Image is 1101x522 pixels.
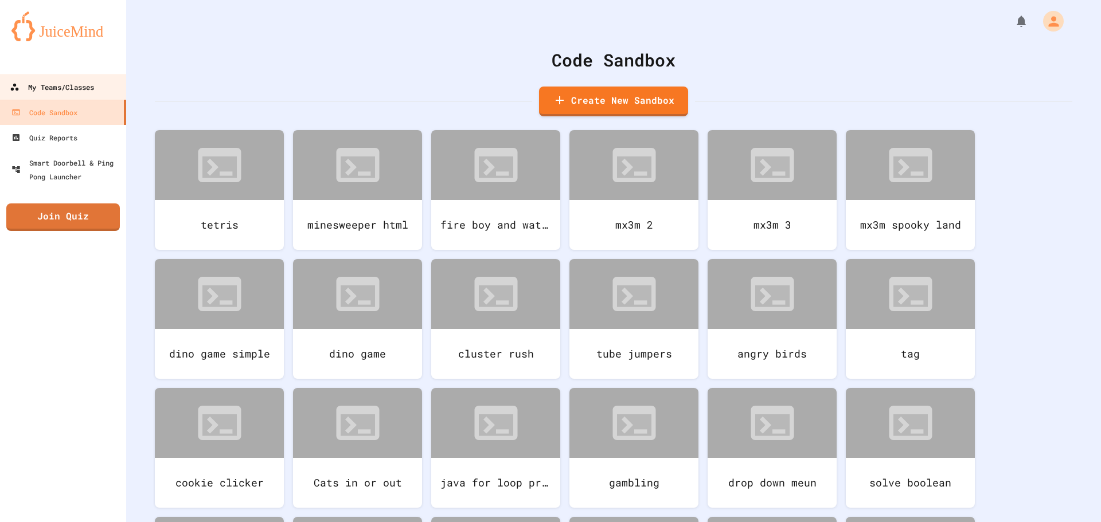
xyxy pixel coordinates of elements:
[293,130,422,250] a: minesweeper html
[569,388,698,508] a: gambling
[846,259,975,379] a: tag
[431,200,560,250] div: fire boy and water girl
[431,388,560,508] a: java for loop printer
[569,200,698,250] div: mx3m 2
[708,200,837,250] div: mx3m 3
[431,458,560,508] div: java for loop printer
[155,458,284,508] div: cookie clicker
[846,200,975,250] div: mx3m spooky land
[155,388,284,508] a: cookie clicker
[569,259,698,379] a: tube jumpers
[708,458,837,508] div: drop down meun
[708,329,837,379] div: angry birds
[539,87,688,116] a: Create New Sandbox
[155,259,284,379] a: dino game simple
[11,156,122,183] div: Smart Doorbell & Ping Pong Launcher
[708,388,837,508] a: drop down meun
[993,11,1031,31] div: My Notifications
[155,130,284,250] a: tetris
[846,388,975,508] a: solve boolean
[293,329,422,379] div: dino game
[569,130,698,250] a: mx3m 2
[11,131,77,144] div: Quiz Reports
[11,11,115,41] img: logo-orange.svg
[11,105,77,119] div: Code Sandbox
[293,458,422,508] div: Cats in or out
[569,329,698,379] div: tube jumpers
[293,259,422,379] a: dino game
[293,200,422,250] div: minesweeper html
[431,259,560,379] a: cluster rush
[846,130,975,250] a: mx3m spooky land
[431,329,560,379] div: cluster rush
[155,200,284,250] div: tetris
[155,329,284,379] div: dino game simple
[10,80,94,95] div: My Teams/Classes
[155,47,1072,73] div: Code Sandbox
[708,130,837,250] a: mx3m 3
[708,259,837,379] a: angry birds
[293,388,422,508] a: Cats in or out
[1031,8,1067,34] div: My Account
[846,329,975,379] div: tag
[569,458,698,508] div: gambling
[431,130,560,250] a: fire boy and water girl
[846,458,975,508] div: solve boolean
[6,203,120,231] a: Join Quiz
